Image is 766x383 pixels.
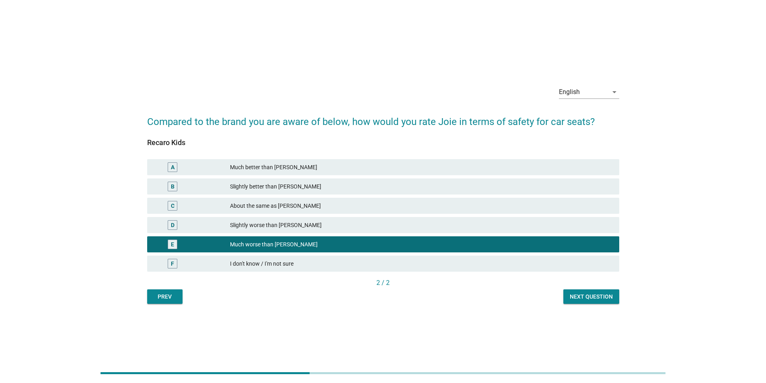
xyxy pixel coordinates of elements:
div: Next question [570,293,613,301]
div: I don't know / I'm not sure [230,259,613,268]
button: Prev [147,289,183,304]
div: Much worse than [PERSON_NAME] [230,240,613,249]
i: arrow_drop_down [610,87,619,97]
div: Prev [154,293,176,301]
h2: Compared to the brand you are aware of below, how would you rate Joie in terms of safety for car ... [147,107,619,129]
div: B [171,182,175,191]
div: D [171,221,175,229]
div: About the same as [PERSON_NAME] [230,201,613,211]
div: Slightly better than [PERSON_NAME] [230,182,613,191]
div: C [171,202,175,210]
div: English [559,88,580,96]
div: F [171,260,174,268]
div: Recaro Kids [147,137,619,148]
button: Next question [563,289,619,304]
div: Slightly worse than [PERSON_NAME] [230,220,613,230]
div: 2 / 2 [147,278,619,288]
div: Much better than [PERSON_NAME] [230,162,613,172]
div: A [171,163,175,172]
div: E [171,240,174,249]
